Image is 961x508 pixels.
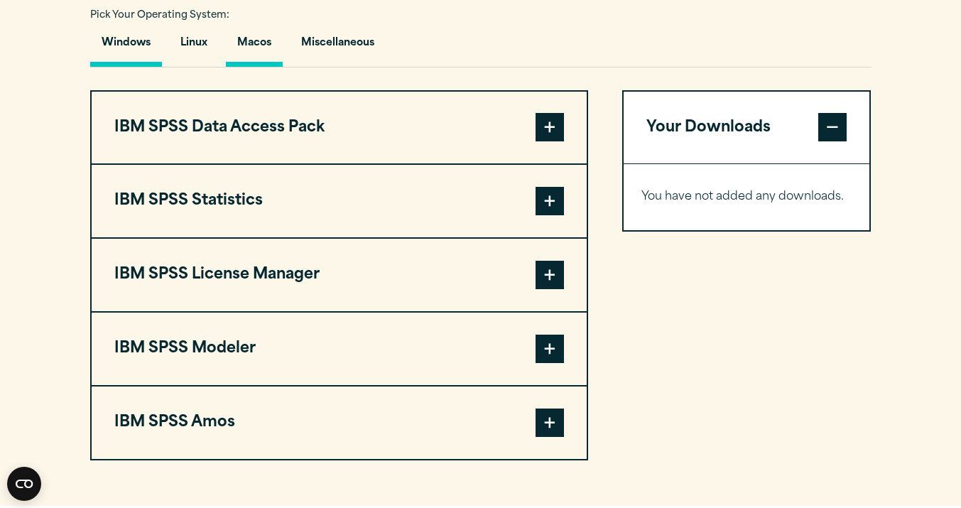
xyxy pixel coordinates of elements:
button: IBM SPSS Statistics [92,165,587,237]
button: IBM SPSS Data Access Pack [92,92,587,164]
div: Your Downloads [624,163,870,230]
button: IBM SPSS License Manager [92,239,587,311]
button: Open CMP widget [7,467,41,501]
button: Windows [90,26,162,67]
button: Miscellaneous [290,26,386,67]
button: IBM SPSS Modeler [92,313,587,385]
button: Macos [226,26,283,67]
span: Pick Your Operating System: [90,11,229,20]
p: You have not added any downloads. [641,187,852,207]
button: Your Downloads [624,92,870,164]
button: Linux [169,26,219,67]
button: IBM SPSS Amos [92,387,587,459]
